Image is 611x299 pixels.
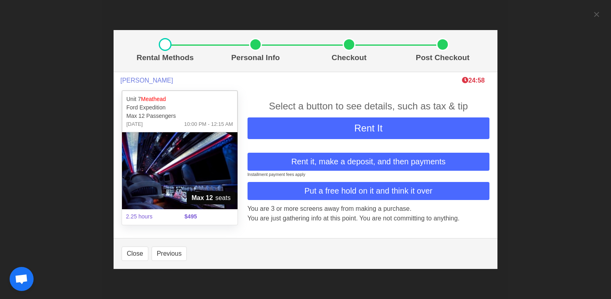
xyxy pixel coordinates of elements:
[152,246,187,261] button: Previous
[462,77,485,84] b: 24:58
[248,182,489,200] button: Put a free hold on it and think it over
[141,96,166,102] span: Meathead
[248,117,489,139] button: Rent It
[126,120,143,128] span: [DATE]
[126,95,233,103] p: Unit 7
[462,77,485,84] span: The clock is ticking ⁠— this timer shows how long we'll hold this limo during checkout. If time r...
[399,52,486,64] p: Post Checkout
[184,120,233,128] span: 10:00 PM - 12:15 AM
[291,156,445,168] span: Rent it, make a deposit, and then payments
[187,192,236,204] span: seats
[248,99,489,113] div: Select a button to see details, such as tax & tip
[121,208,180,226] span: 2.25 hours
[126,103,233,112] p: Ford Expedition
[248,214,489,223] p: You are just gathering info at this point. You are not committing to anything.
[126,112,233,120] p: Max 12 Passengers
[192,193,213,203] strong: Max 12
[304,185,432,197] span: Put a free hold on it and think it over
[10,267,34,291] a: Open chat
[125,52,206,64] p: Rental Methods
[305,52,393,64] p: Checkout
[248,172,305,177] small: Installment payment fees apply
[122,132,238,209] img: 07%2002.jpg
[212,52,299,64] p: Personal Info
[248,153,489,171] button: Rent it, make a deposit, and then payments
[248,204,489,214] p: You are 3 or more screens away from making a purchase.
[354,123,383,133] span: Rent It
[122,246,148,261] button: Close
[120,77,173,84] span: [PERSON_NAME]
